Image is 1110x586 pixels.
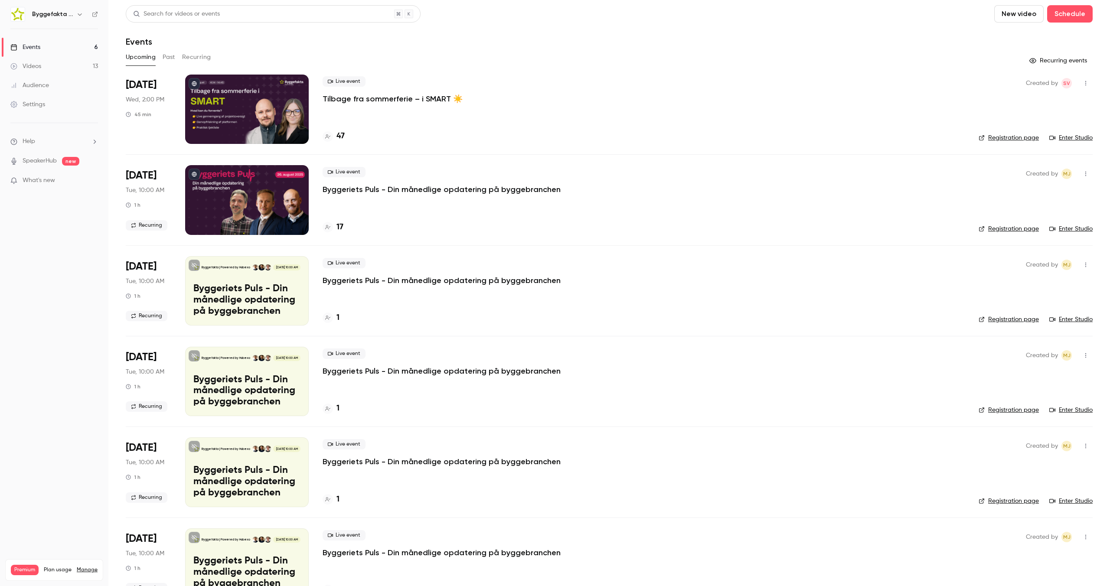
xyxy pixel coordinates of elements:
img: Thomas Simonsen [258,355,264,361]
span: Recurring [126,220,167,231]
a: Byggeriets Puls - Din månedlige opdatering på byggebranchen [323,456,561,467]
span: MJ [1063,169,1071,179]
span: Tue, 10:00 AM [126,549,164,558]
a: Enter Studio [1049,133,1093,142]
img: website_grey.svg [14,23,21,29]
a: Enter Studio [1049,497,1093,505]
span: SV [1063,78,1070,88]
span: MJ [1063,441,1071,451]
span: Recurring [126,311,167,321]
a: Registration page [979,225,1039,233]
span: MJ [1063,532,1071,542]
div: 45 min [126,111,151,118]
a: Byggeriets Puls - Din månedlige opdatering på byggebranchen [323,366,561,376]
p: Byggeriets Puls - Din månedlige opdatering på byggebranchen [193,374,300,408]
span: Live event [323,76,366,87]
span: Created by [1026,169,1058,179]
h4: 1 [336,312,340,324]
div: Keywords by Traffic [96,51,146,57]
img: Lasse Lundqvist [252,446,258,452]
span: Tue, 10:00 AM [126,186,164,195]
li: help-dropdown-opener [10,137,98,146]
a: Registration page [979,315,1039,324]
div: Search for videos or events [133,10,220,19]
span: [DATE] [126,78,157,92]
button: Schedule [1047,5,1093,23]
div: v 4.0.25 [24,14,42,21]
span: Created by [1026,350,1058,361]
h6: Byggefakta | Powered by Hubexo [32,10,73,19]
p: Byggeriets Puls - Din månedlige opdatering på byggebranchen [193,283,300,317]
h4: 1 [336,403,340,414]
span: What's new [23,176,55,185]
span: Created by [1026,78,1058,88]
span: MJ [1063,350,1071,361]
button: Past [163,50,175,64]
span: Mads Toft Jensen [1061,169,1072,179]
h4: 47 [336,130,345,142]
a: Byggeriets Puls - Din månedlige opdatering på byggebranchen [323,547,561,558]
span: Live event [323,258,366,268]
span: [DATE] 10:00 AM [273,537,300,543]
a: 1 [323,494,340,505]
span: Created by [1026,260,1058,270]
span: Created by [1026,441,1058,451]
span: [DATE] [126,169,157,182]
span: [DATE] 10:00 AM [273,355,300,361]
span: Mads Toft Jensen [1061,350,1072,361]
span: Premium [11,565,39,575]
div: Videos [10,62,41,71]
div: Oct 28 Tue, 10:00 AM (Europe/Copenhagen) [126,347,171,416]
h4: 17 [336,221,343,233]
span: [DATE] 10:00 AM [273,446,300,452]
a: SpeakerHub [23,156,57,166]
a: 47 [323,130,345,142]
span: Live event [323,348,366,359]
span: Simon Vollmer [1061,78,1072,88]
p: Byggefakta | Powered by Hubexo [202,356,250,360]
img: tab_domain_overview_orange.svg [23,50,30,57]
img: logo_orange.svg [14,14,21,21]
a: Enter Studio [1049,225,1093,233]
p: Tilbage fra sommerferie – i SMART ☀️ [323,94,463,104]
span: Tue, 10:00 AM [126,277,164,286]
div: 1 h [126,202,140,208]
img: Rasmus Schulian [265,537,271,543]
img: Thomas Simonsen [258,264,264,270]
div: Settings [10,100,45,109]
img: Rasmus Schulian [265,264,271,270]
a: 1 [323,312,340,324]
img: Lasse Lundqvist [252,537,258,543]
span: MJ [1063,260,1071,270]
span: Created by [1026,532,1058,542]
div: Domain: [DOMAIN_NAME] [23,23,95,29]
span: [DATE] [126,260,157,273]
span: Recurring [126,492,167,503]
p: Byggeriets Puls - Din månedlige opdatering på byggebranchen [323,275,561,286]
span: [DATE] 10:00 AM [273,264,300,270]
span: Wed, 2:00 PM [126,95,164,104]
a: Registration page [979,497,1039,505]
span: [DATE] [126,532,157,546]
img: Rasmus Schulian [265,355,271,361]
div: 1 h [126,474,140,481]
a: Byggeriets Puls - Din månedlige opdatering på byggebranchen [323,184,561,195]
img: Thomas Simonsen [258,537,264,543]
div: Nov 25 Tue, 10:00 AM (Europe/Copenhagen) [126,437,171,507]
div: Domain Overview [33,51,78,57]
button: Upcoming [126,50,156,64]
a: Byggeriets Puls - Din månedlige opdatering på byggebranchenByggefakta | Powered by HubexoRasmus S... [185,437,309,507]
img: tab_keywords_by_traffic_grey.svg [86,50,93,57]
a: Manage [77,566,98,573]
span: Help [23,137,35,146]
button: New video [994,5,1044,23]
a: Enter Studio [1049,406,1093,414]
div: Audience [10,81,49,90]
a: Enter Studio [1049,315,1093,324]
p: Byggeriets Puls - Din månedlige opdatering på byggebranchen [193,465,300,498]
div: Sep 30 Tue, 10:00 AM (Europe/Copenhagen) [126,256,171,326]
